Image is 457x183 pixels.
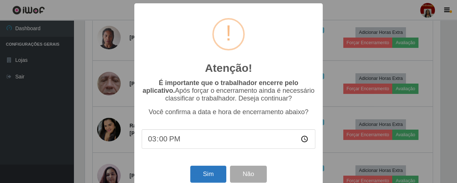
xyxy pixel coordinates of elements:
button: Não [230,166,266,183]
b: É importante que o trabalhador encerre pelo aplicativo. [142,79,298,94]
h2: Atenção! [205,61,252,75]
button: Sim [190,166,226,183]
p: Após forçar o encerramento ainda é necessário classificar o trabalhador. Deseja continuar? [142,79,315,102]
p: Você confirma a data e hora de encerramento abaixo? [142,108,315,116]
